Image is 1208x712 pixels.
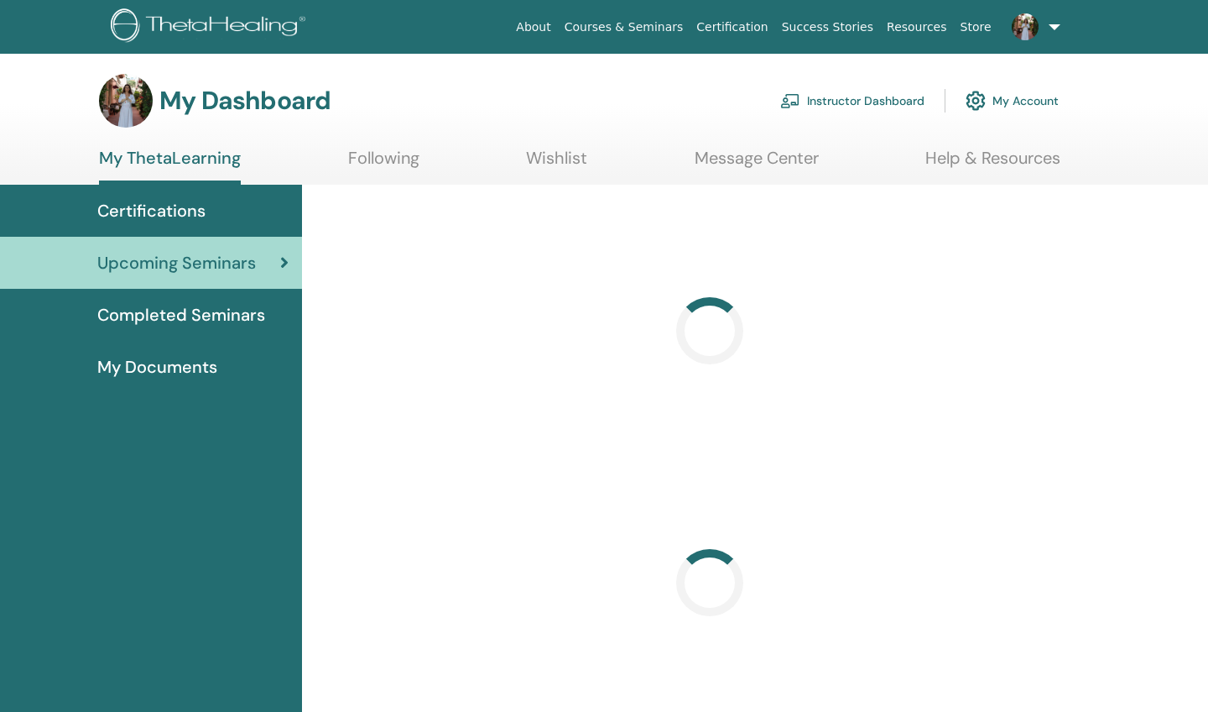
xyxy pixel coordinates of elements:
a: Wishlist [526,148,587,181]
a: Message Center [695,148,819,181]
span: Completed Seminars [97,302,265,327]
a: Resources [880,12,954,43]
a: My ThetaLearning [99,148,241,185]
a: About [509,12,557,43]
img: default.jpg [99,74,153,128]
span: Certifications [97,198,206,223]
a: Instructor Dashboard [780,82,924,119]
span: My Documents [97,354,217,380]
img: logo.png [111,8,311,46]
a: My Account [966,82,1059,119]
img: cog.svg [966,86,986,115]
a: Certification [690,12,774,43]
span: Upcoming Seminars [97,250,256,275]
a: Success Stories [775,12,880,43]
img: default.jpg [1012,13,1039,40]
a: Help & Resources [925,148,1060,181]
a: Store [954,12,998,43]
h3: My Dashboard [159,86,331,116]
a: Courses & Seminars [558,12,690,43]
img: chalkboard-teacher.svg [780,93,800,108]
a: Following [348,148,419,181]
